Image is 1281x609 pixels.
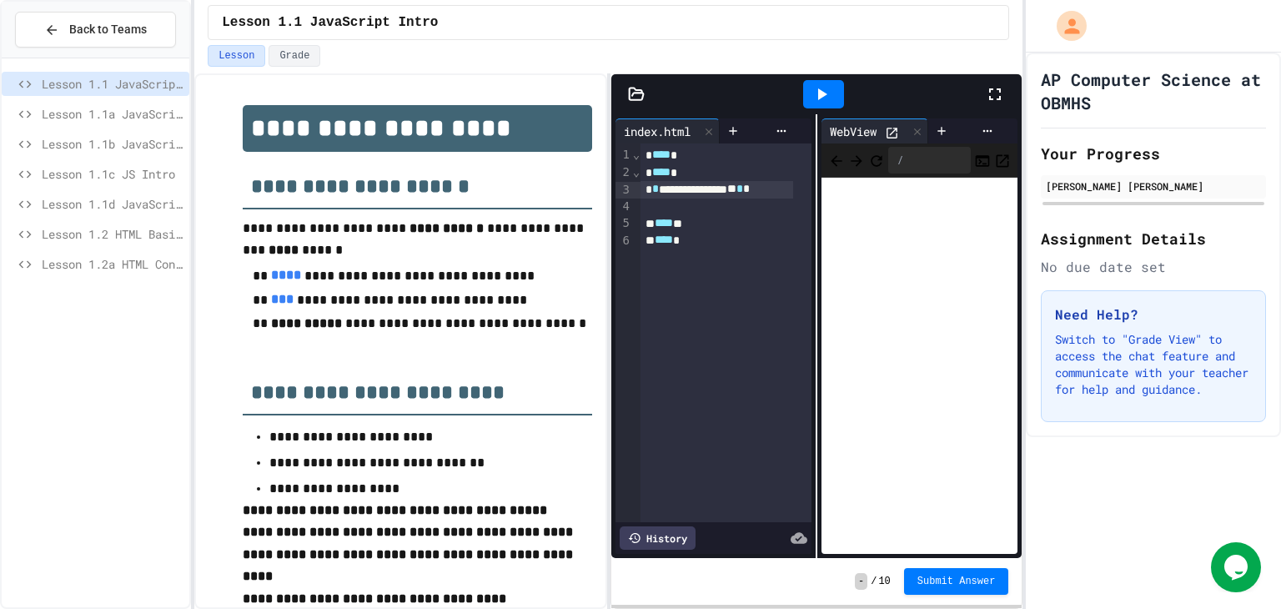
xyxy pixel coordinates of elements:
span: Forward [848,149,865,170]
span: / [871,575,877,588]
span: Fold line [632,165,640,179]
span: 10 [878,575,890,588]
button: Refresh [868,150,885,170]
h2: Assignment Details [1041,227,1266,250]
span: Lesson 1.2 HTML Basics [42,225,183,243]
h1: AP Computer Science at OBMHS [1041,68,1266,114]
button: Submit Answer [904,568,1009,595]
div: index.html [615,123,699,140]
span: Back [828,149,845,170]
div: History [620,526,696,550]
button: Back to Teams [15,12,176,48]
div: 5 [615,215,632,233]
h3: Need Help? [1055,304,1252,325]
div: WebView [821,123,885,140]
span: Lesson 1.1d JavaScript [42,195,183,213]
button: Open in new tab [994,150,1011,170]
div: 1 [615,147,632,164]
span: Lesson 1.1 JavaScript Intro [222,13,438,33]
span: Lesson 1.2a HTML Continued [42,255,183,273]
span: Submit Answer [917,575,996,588]
span: - [855,573,867,590]
span: Fold line [632,148,640,161]
span: Lesson 1.1c JS Intro [42,165,183,183]
div: 4 [615,199,632,215]
button: Grade [269,45,320,67]
div: 6 [615,233,632,250]
p: Switch to "Grade View" to access the chat feature and communicate with your teacher for help and ... [1055,331,1252,398]
iframe: chat widget [1211,542,1264,592]
span: Back to Teams [69,21,147,38]
iframe: Web Preview [821,178,1017,555]
span: Lesson 1.1b JavaScript Intro [42,135,183,153]
button: Lesson [208,45,265,67]
div: index.html [615,118,720,143]
div: / [888,147,971,174]
div: 3 [615,182,632,199]
div: 2 [615,164,632,182]
div: WebView [821,118,928,143]
span: Lesson 1.1 JavaScript Intro [42,75,183,93]
div: My Account [1039,7,1091,45]
div: No due date set [1041,257,1266,277]
div: [PERSON_NAME] [PERSON_NAME] [1046,179,1261,194]
h2: Your Progress [1041,142,1266,165]
button: Console [974,150,991,170]
span: Lesson 1.1a JavaScript Intro [42,105,183,123]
